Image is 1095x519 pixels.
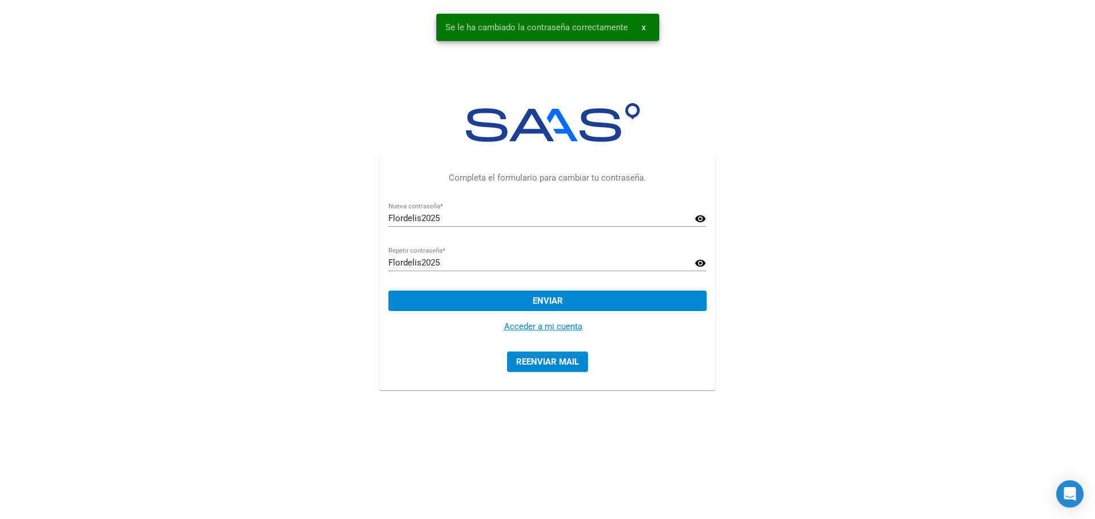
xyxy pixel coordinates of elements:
span: Enviar [533,296,563,306]
span: x [642,22,646,32]
span: Reenviar mail [516,357,579,367]
button: Enviar [388,291,706,311]
p: Completa el formulario para cambiar tu contraseña. [388,171,706,185]
mat-icon: visibility [695,256,706,270]
span: Se le ha cambiado la contraseña correctamente [445,22,628,33]
mat-icon: visibility [695,212,706,226]
button: Reenviar mail [507,352,588,372]
button: x [632,17,655,38]
div: Open Intercom Messenger [1056,480,1084,508]
a: Acceder a mi cuenta [504,321,582,332]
